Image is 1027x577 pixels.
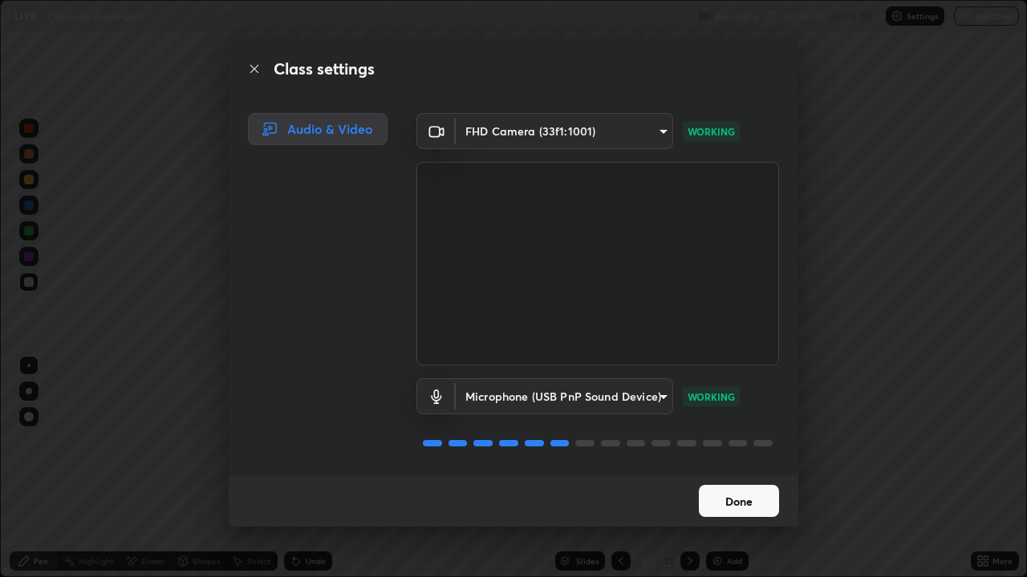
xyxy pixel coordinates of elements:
div: FHD Camera (33f1:1001) [456,113,673,149]
h2: Class settings [274,57,375,81]
button: Done [699,485,779,517]
div: Audio & Video [248,113,388,145]
div: FHD Camera (33f1:1001) [456,378,673,414]
p: WORKING [688,124,735,139]
p: WORKING [688,389,735,404]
